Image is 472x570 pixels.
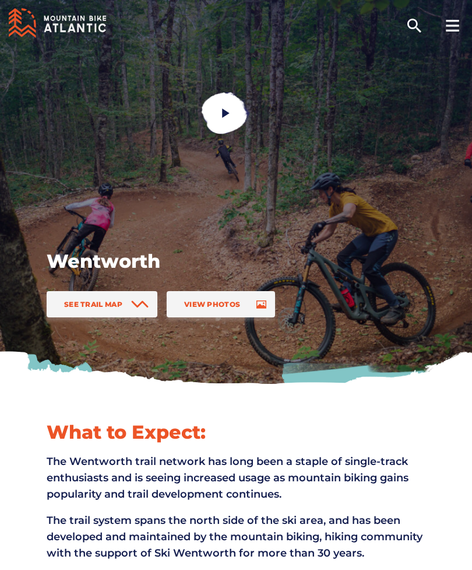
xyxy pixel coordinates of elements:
[220,107,232,119] ion-icon: play
[405,16,424,35] ion-icon: search
[47,291,157,317] a: See Trail Map
[47,512,425,561] p: The trail system spans the north side of the ski area, and has been developed and maintained by t...
[64,300,122,309] span: See Trail Map
[47,249,425,274] h1: Wentworth
[47,453,425,502] p: The Wentworth trail network has long been a staple of single-track enthusiasts and is seeing incr...
[47,420,425,445] h1: What to Expect:
[184,300,240,309] span: View Photos
[167,291,275,317] a: View Photos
